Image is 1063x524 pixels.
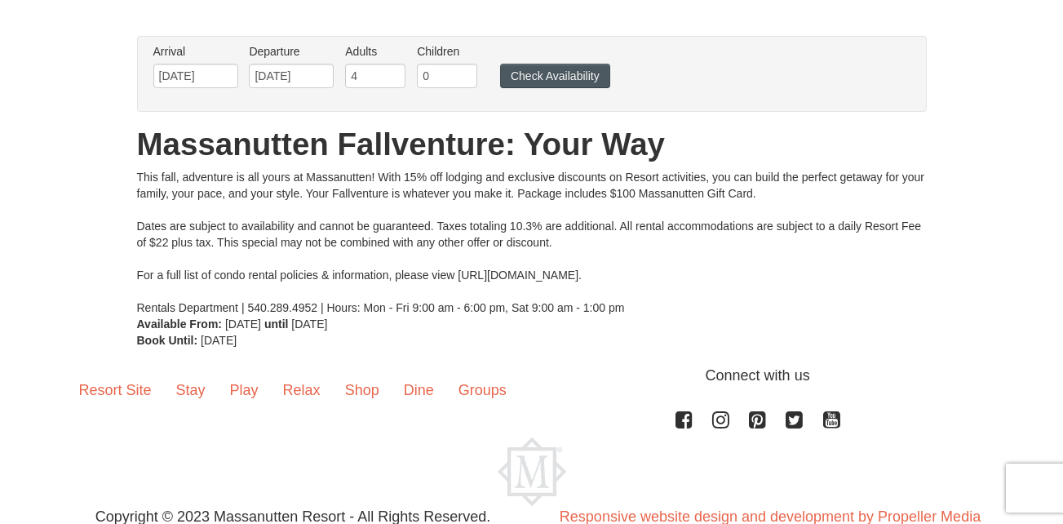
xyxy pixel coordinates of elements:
[417,43,477,60] label: Children
[392,365,446,415] a: Dine
[201,334,237,347] span: [DATE]
[264,318,289,331] strong: until
[345,43,405,60] label: Adults
[249,43,334,60] label: Departure
[67,365,164,415] a: Resort Site
[153,43,238,60] label: Arrival
[137,128,927,161] h1: Massanutten Fallventure: Your Way
[498,437,566,506] img: Massanutten Resort Logo
[333,365,392,415] a: Shop
[291,318,327,331] span: [DATE]
[164,365,218,415] a: Stay
[218,365,271,415] a: Play
[137,318,223,331] strong: Available From:
[446,365,519,415] a: Groups
[67,365,997,387] p: Connect with us
[500,64,610,88] button: Check Availability
[137,169,927,316] div: This fall, adventure is all yours at Massanutten! With 15% off lodging and exclusive discounts on...
[271,365,333,415] a: Relax
[137,334,198,347] strong: Book Until:
[225,318,261,331] span: [DATE]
